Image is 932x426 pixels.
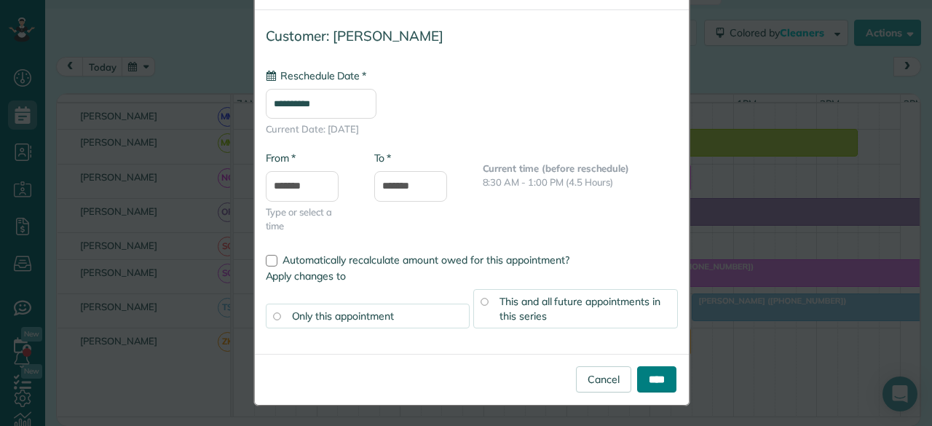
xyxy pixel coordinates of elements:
span: Automatically recalculate amount owed for this appointment? [283,253,569,267]
b: Current time (before reschedule) [483,162,630,174]
label: Reschedule Date [266,68,366,83]
label: To [374,151,391,165]
input: Only this appointment [273,312,280,320]
p: 8:30 AM - 1:00 PM (4.5 Hours) [483,175,678,189]
a: Cancel [576,366,631,393]
span: Only this appointment [292,309,394,323]
span: Type or select a time [266,205,352,233]
h4: Customer: [PERSON_NAME] [266,28,678,44]
label: Apply changes to [266,269,678,283]
input: This and all future appointments in this series [481,298,488,305]
label: From [266,151,296,165]
span: Current Date: [DATE] [266,122,678,136]
span: This and all future appointments in this series [499,295,660,323]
